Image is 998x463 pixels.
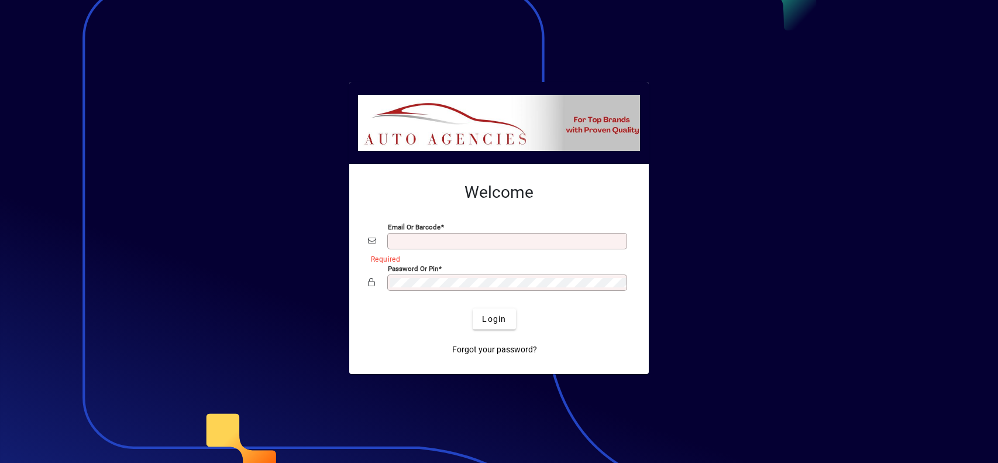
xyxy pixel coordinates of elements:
button: Login [473,308,515,330]
mat-label: Email or Barcode [388,223,441,231]
mat-error: Required [371,252,621,265]
span: Forgot your password? [452,344,537,356]
h2: Welcome [368,183,630,203]
mat-label: Password or Pin [388,265,438,273]
a: Forgot your password? [448,339,542,360]
span: Login [482,313,506,325]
